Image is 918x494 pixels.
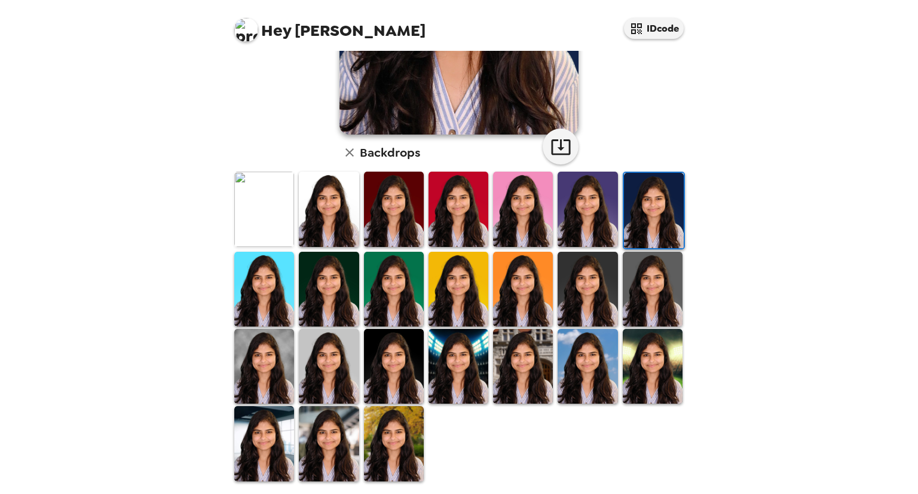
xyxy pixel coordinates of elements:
[360,143,420,162] h6: Backdrops
[261,20,291,41] span: Hey
[234,18,258,42] img: profile pic
[234,172,294,246] img: Original
[624,18,684,39] button: IDcode
[234,12,426,39] span: [PERSON_NAME]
